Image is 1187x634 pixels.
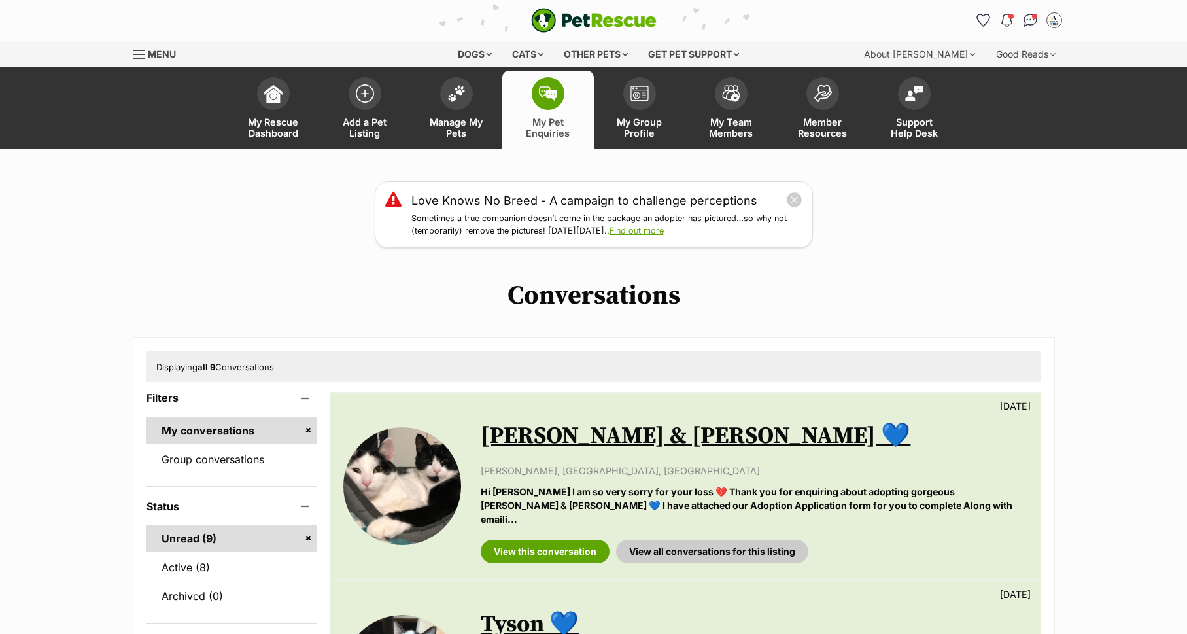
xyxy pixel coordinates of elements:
button: My account [1044,10,1065,31]
ul: Account quick links [973,10,1065,31]
img: chat-41dd97257d64d25036548639549fe6c8038ab92f7586957e7f3b1b290dea8141.svg [1024,14,1037,27]
div: Good Reads [987,41,1065,67]
button: Notifications [997,10,1018,31]
span: Member Resources [793,116,852,139]
a: Support Help Desk [869,71,960,149]
a: PetRescue [531,8,657,33]
img: group-profile-icon-3fa3cf56718a62981997c0bc7e787c4b2cf8bcc04b72c1350f741eb67cf2f40e.svg [630,86,649,101]
a: View this conversation [481,540,610,563]
button: close [786,192,802,208]
a: Archived (0) [146,582,317,610]
p: Sometimes a true companion doesn’t come in the package an adopter has pictured…so why not (tempor... [411,213,802,238]
a: My conversations [146,417,317,444]
a: [PERSON_NAME] & [PERSON_NAME] 💙 [481,421,910,451]
a: Unread (9) [146,525,317,552]
a: Group conversations [146,446,317,473]
div: Dogs [449,41,501,67]
img: team-members-icon-5396bd8760b3fe7c0b43da4ab00e1e3bb1a5d9ba89233759b79545d2d3fc5d0d.svg [722,85,740,102]
a: View all conversations for this listing [616,540,808,563]
span: My Team Members [702,116,761,139]
span: Displaying Conversations [156,362,274,372]
img: notifications-46538b983faf8c2785f20acdc204bb7945ddae34d4c08c2a6579f10ce5e182be.svg [1001,14,1012,27]
img: Jake & Jasper 💙 [343,427,461,545]
img: logo-e224e6f780fb5917bec1dbf3a21bbac754714ae5b6737aabdf751b685950b380.svg [531,8,657,33]
span: Add a Pet Listing [335,116,394,139]
span: Menu [148,48,176,60]
div: About [PERSON_NAME] [855,41,984,67]
strong: all 9 [198,362,215,372]
p: Hi [PERSON_NAME] I am so very sorry for your loss 💔 Thank you for enquiring about adopting gorgeo... [481,485,1027,527]
img: pet-enquiries-icon-7e3ad2cf08bfb03b45e93fb7055b45f3efa6380592205ae92323e6603595dc1f.svg [539,86,557,101]
a: Add a Pet Listing [319,71,411,149]
a: Love Knows No Breed - A campaign to challenge perceptions [411,192,757,209]
header: Filters [146,392,317,404]
p: [PERSON_NAME], [GEOGRAPHIC_DATA], [GEOGRAPHIC_DATA] [481,464,1027,478]
a: Find out more [610,226,664,236]
span: My Group Profile [610,116,669,139]
span: My Rescue Dashboard [244,116,303,139]
a: Active (8) [146,554,317,581]
img: manage-my-pets-icon-02211641906a0b7f246fdf0571729dbe1e7629f14944591b6c1af311fb30b64b.svg [447,85,466,102]
p: [DATE] [1000,588,1031,601]
a: My Rescue Dashboard [228,71,319,149]
span: Manage My Pets [427,116,486,139]
span: Support Help Desk [885,116,944,139]
img: Anita Butko profile pic [1048,14,1061,27]
img: member-resources-icon-8e73f808a243e03378d46382f2149f9095a855e16c252ad45f914b54edf8863c.svg [814,84,832,102]
a: Favourites [973,10,994,31]
span: My Pet Enquiries [519,116,577,139]
a: My Pet Enquiries [502,71,594,149]
img: help-desk-icon-fdf02630f3aa405de69fd3d07c3f3aa587a6932b1a1747fa1d2bba05be0121f9.svg [905,86,923,101]
a: Member Resources [777,71,869,149]
div: Get pet support [639,41,748,67]
img: add-pet-listing-icon-0afa8454b4691262ce3f59096e99ab1cd57d4a30225e0717b998d2c9b9846f56.svg [356,84,374,103]
a: My Group Profile [594,71,685,149]
img: dashboard-icon-eb2f2d2d3e046f16d808141f083e7271f6b2e854fb5c12c21221c1fb7104beca.svg [264,84,283,103]
div: Cats [503,41,553,67]
a: Menu [133,41,185,65]
div: Other pets [555,41,637,67]
a: My Team Members [685,71,777,149]
p: [DATE] [1000,399,1031,413]
a: Conversations [1020,10,1041,31]
header: Status [146,501,317,512]
a: Manage My Pets [411,71,502,149]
